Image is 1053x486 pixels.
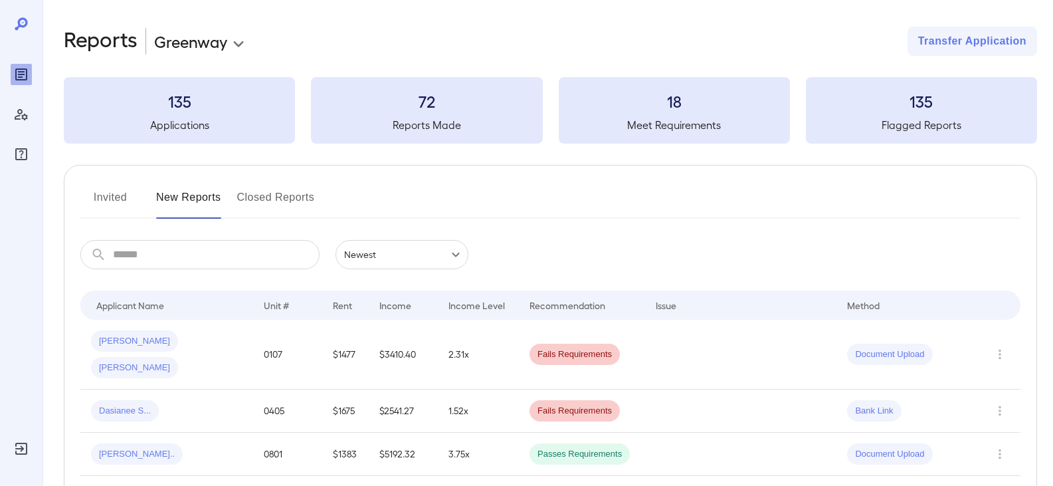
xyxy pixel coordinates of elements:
div: Reports [11,64,32,85]
span: [PERSON_NAME].. [91,448,183,461]
td: $1477 [322,320,369,390]
button: Row Actions [989,443,1010,465]
h3: 135 [64,90,295,112]
div: Recommendation [529,297,605,313]
span: [PERSON_NAME] [91,335,178,348]
button: New Reports [156,187,221,219]
td: $1675 [322,390,369,433]
h5: Reports Made [311,117,542,133]
div: Unit # [264,297,289,313]
div: Method [847,297,880,313]
td: 1.52x [438,390,519,433]
h5: Applications [64,117,295,133]
div: Income Level [448,297,505,313]
summary: 135Applications72Reports Made18Meet Requirements135Flagged Reports [64,77,1037,144]
td: 0801 [253,433,322,476]
td: 0107 [253,320,322,390]
div: Issue [656,297,677,313]
div: Newest [335,240,468,269]
div: Rent [333,297,354,313]
div: Income [379,297,411,313]
span: Document Upload [847,448,932,461]
span: Fails Requirements [529,348,620,361]
div: FAQ [11,144,32,165]
h2: Reports [64,27,138,56]
td: 2.31x [438,320,519,390]
span: [PERSON_NAME] [91,362,178,374]
span: Dasianee S... [91,405,159,418]
h3: 72 [311,90,542,112]
td: $1383 [322,433,369,476]
span: Document Upload [847,348,932,361]
button: Invited [80,187,140,219]
span: Bank Link [847,405,901,418]
td: 0405 [253,390,322,433]
h3: 18 [559,90,790,112]
h5: Flagged Reports [806,117,1037,133]
button: Closed Reports [237,187,315,219]
p: Greenway [154,31,227,52]
td: $5192.32 [369,433,438,476]
td: 3.75x [438,433,519,476]
h3: 135 [806,90,1037,112]
div: Manage Users [11,104,32,125]
button: Row Actions [989,400,1010,422]
button: Row Actions [989,344,1010,365]
span: Passes Requirements [529,448,630,461]
div: Applicant Name [96,297,164,313]
div: Log Out [11,438,32,459]
td: $3410.40 [369,320,438,390]
button: Transfer Application [908,27,1037,56]
td: $2541.27 [369,390,438,433]
span: Fails Requirements [529,405,620,418]
h5: Meet Requirements [559,117,790,133]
